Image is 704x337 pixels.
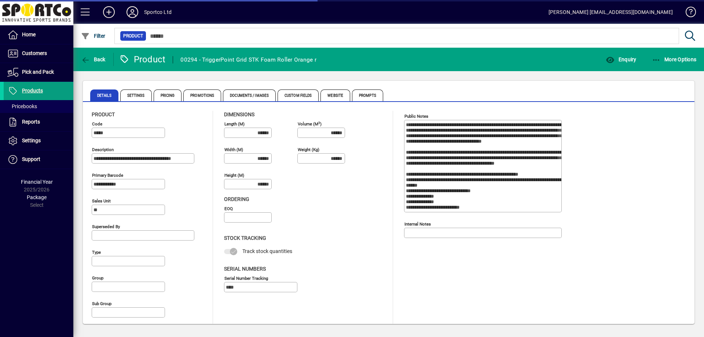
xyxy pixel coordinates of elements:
span: Website [320,89,350,101]
span: Pricebooks [7,103,37,109]
span: Custom Fields [278,89,319,101]
a: Home [4,26,73,44]
mat-label: Sales unit [92,198,111,204]
a: Support [4,150,73,169]
button: Profile [121,6,144,19]
span: Dimensions [224,111,254,117]
mat-label: Width (m) [224,147,243,152]
mat-label: Volume (m ) [298,121,322,127]
a: Knowledge Base [680,1,695,25]
span: Home [22,32,36,37]
mat-label: Primary barcode [92,173,123,178]
mat-label: Group [92,275,103,281]
a: Pricebooks [4,100,73,113]
a: Customers [4,44,73,63]
sup: 3 [318,121,320,124]
span: Financial Year [21,179,53,185]
span: Stock Tracking [224,235,266,241]
span: Documents / Images [223,89,276,101]
mat-label: Public Notes [404,114,428,119]
a: Settings [4,132,73,150]
span: More Options [652,56,697,62]
a: Reports [4,113,73,131]
div: [PERSON_NAME] [EMAIL_ADDRESS][DOMAIN_NAME] [549,6,673,18]
span: Filter [81,33,106,39]
div: Product [119,54,166,65]
mat-label: Code [92,121,102,127]
span: Serial Numbers [224,266,266,272]
button: Filter [79,29,107,43]
span: Promotions [183,89,221,101]
mat-label: Description [92,147,114,152]
span: Reports [22,119,40,125]
span: Pick and Pack [22,69,54,75]
mat-label: Serial Number tracking [224,275,268,281]
span: Product [92,111,115,117]
div: Sportco Ltd [144,6,172,18]
mat-label: Type [92,250,101,255]
button: Back [79,53,107,66]
button: More Options [650,53,698,66]
span: Pricing [154,89,182,101]
span: Ordering [224,196,249,202]
mat-label: Superseded by [92,224,120,229]
div: 00294 - TriggerPoint Grid STK Foam Roller Orange r [180,54,316,66]
mat-label: Length (m) [224,121,245,127]
a: Pick and Pack [4,63,73,81]
span: Product [123,32,143,40]
mat-label: Weight (Kg) [298,147,319,152]
span: Package [27,194,47,200]
mat-label: Sub group [92,301,111,306]
span: Prompts [352,89,383,101]
span: Enquiry [606,56,636,62]
span: Customers [22,50,47,56]
span: Settings [120,89,152,101]
span: Support [22,156,40,162]
span: Settings [22,138,41,143]
span: Products [22,88,43,94]
mat-label: Internal Notes [404,221,431,227]
mat-label: EOQ [224,206,233,211]
span: Back [81,56,106,62]
mat-label: Height (m) [224,173,244,178]
button: Add [97,6,121,19]
span: Details [90,89,118,101]
span: Track stock quantities [242,248,292,254]
button: Enquiry [604,53,638,66]
app-page-header-button: Back [73,53,114,66]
